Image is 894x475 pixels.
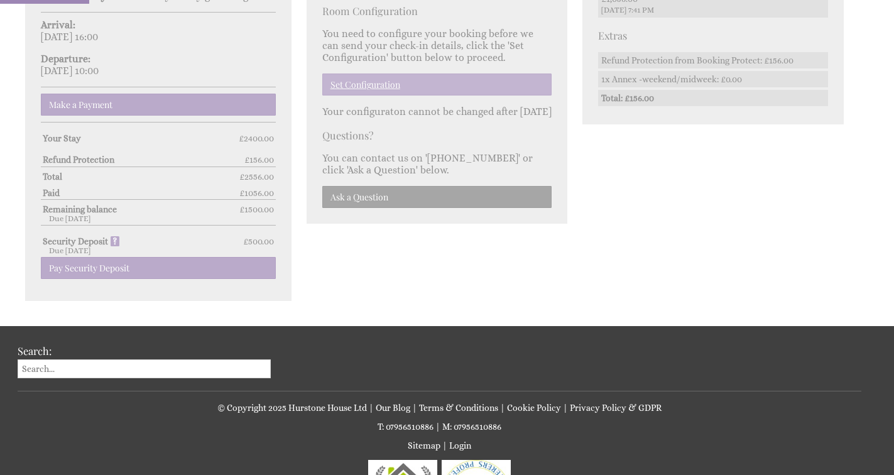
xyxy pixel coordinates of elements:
strong: Paid [43,188,239,198]
span: | [500,403,505,413]
a: Make a Payment [41,94,276,116]
span: | [563,403,568,413]
a: Set Configuration [322,74,552,96]
a: M: 07956510886 [442,422,501,432]
span: 156.00 [249,155,274,165]
p: Your configuraton cannot be changed after [DATE] [322,106,552,117]
div: Due [DATE] [41,246,276,255]
span: £ [239,133,274,143]
strong: Total: £156.00 [601,93,654,103]
strong: Departure: [41,53,90,65]
span: 2400.00 [244,133,274,143]
a: Terms & Conditions [419,403,498,413]
span: 2556.00 [244,172,274,182]
strong: Arrival: [41,19,75,31]
p: You can contact us on '[PHONE_NUMBER]' or click 'Ask a Question' below. [322,152,552,176]
span: £ [239,204,274,214]
a: Sitemap [408,440,440,450]
strong: Remaining balance [43,204,239,214]
span: 1056.00 [244,188,274,198]
strong: Refund Protection [43,155,244,165]
p: [DATE] 16:00 [41,19,276,43]
a: Our Blog [376,403,410,413]
span: | [369,403,374,413]
input: Search... [18,359,271,378]
span: £ [244,155,274,165]
a: Pay Security Deposit [41,257,276,279]
span: £ [243,236,274,246]
h3: Search: [18,344,271,358]
a: Cookie Policy [507,403,561,413]
a: Privacy Policy & GDPR [570,403,662,413]
span: [DATE] 7:41 PM [601,6,825,14]
li: 1x Annex -weekend/midweek: £0.00 [598,71,828,87]
h3: Room Configuration [322,4,552,18]
span: 1500.00 [244,204,274,214]
strong: Security Deposit [43,236,120,246]
strong: Your Stay [43,133,239,143]
strong: Total [43,172,239,182]
span: | [412,403,417,413]
a: © Copyright 2025 Hurstone House Ltd [217,403,367,413]
h3: Extras [598,28,828,42]
div: Due [DATE] [41,214,276,223]
span: £ [239,188,274,198]
p: You need to configure your booking before we can send your check-in details, click the 'Set Confi... [322,28,552,63]
p: [DATE] 10:00 [41,53,276,77]
a: T: 07956510886 [378,422,433,432]
span: £ [239,172,274,182]
li: Refund Protection from Booking Protect: £156.00 [598,52,828,68]
a: Login [449,440,471,450]
span: | [442,440,447,450]
span: | [435,422,440,432]
a: Ask a Question [322,186,552,208]
h3: Questions? [322,128,552,142]
span: 500.00 [248,236,274,246]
